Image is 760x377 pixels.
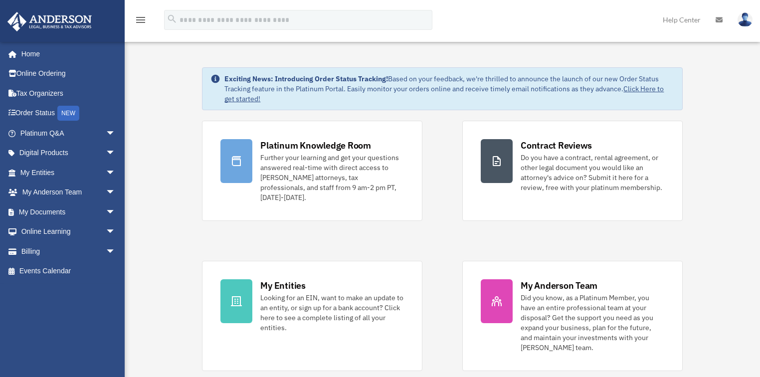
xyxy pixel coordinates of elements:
[7,143,131,163] a: Digital Productsarrow_drop_down
[521,293,664,353] div: Did you know, as a Platinum Member, you have an entire professional team at your disposal? Get th...
[7,103,131,124] a: Order StatusNEW
[106,202,126,222] span: arrow_drop_down
[106,241,126,262] span: arrow_drop_down
[106,163,126,183] span: arrow_drop_down
[260,153,404,202] div: Further your learning and get your questions answered real-time with direct access to [PERSON_NAM...
[7,222,131,242] a: Online Learningarrow_drop_down
[7,64,131,84] a: Online Ordering
[260,139,371,152] div: Platinum Knowledge Room
[7,183,131,202] a: My Anderson Teamarrow_drop_down
[521,279,597,292] div: My Anderson Team
[7,163,131,183] a: My Entitiesarrow_drop_down
[106,222,126,242] span: arrow_drop_down
[202,261,422,371] a: My Entities Looking for an EIN, want to make an update to an entity, or sign up for a bank accoun...
[224,74,674,104] div: Based on your feedback, we're thrilled to announce the launch of our new Order Status Tracking fe...
[260,293,404,333] div: Looking for an EIN, want to make an update to an entity, or sign up for a bank account? Click her...
[7,241,131,261] a: Billingarrow_drop_down
[224,74,388,83] strong: Exciting News: Introducing Order Status Tracking!
[521,139,592,152] div: Contract Reviews
[106,123,126,144] span: arrow_drop_down
[135,14,147,26] i: menu
[738,12,753,27] img: User Pic
[106,143,126,164] span: arrow_drop_down
[224,84,664,103] a: Click Here to get started!
[521,153,664,192] div: Do you have a contract, rental agreement, or other legal document you would like an attorney's ad...
[4,12,95,31] img: Anderson Advisors Platinum Portal
[167,13,178,24] i: search
[7,123,131,143] a: Platinum Q&Aarrow_drop_down
[7,261,131,281] a: Events Calendar
[7,83,131,103] a: Tax Organizers
[462,261,683,371] a: My Anderson Team Did you know, as a Platinum Member, you have an entire professional team at your...
[462,121,683,221] a: Contract Reviews Do you have a contract, rental agreement, or other legal document you would like...
[57,106,79,121] div: NEW
[7,44,126,64] a: Home
[260,279,305,292] div: My Entities
[135,17,147,26] a: menu
[106,183,126,203] span: arrow_drop_down
[202,121,422,221] a: Platinum Knowledge Room Further your learning and get your questions answered real-time with dire...
[7,202,131,222] a: My Documentsarrow_drop_down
